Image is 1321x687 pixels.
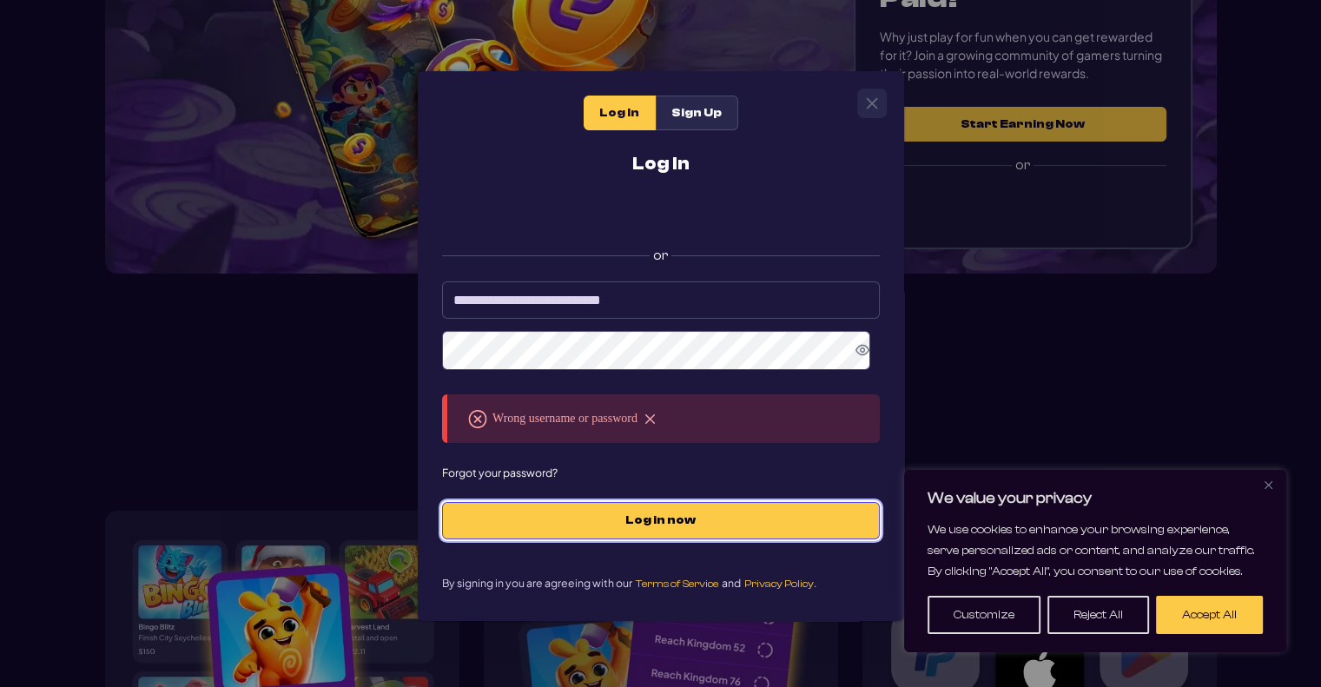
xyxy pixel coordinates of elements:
img: errorbtnicon [644,413,657,426]
svg: Show Password [855,343,869,357]
span: Terms of Service [636,578,718,590]
button: Close [858,89,886,117]
div: Log In [584,96,656,130]
button: Close [1258,474,1278,495]
p: We value your privacy [928,488,1263,509]
span: Log In [599,106,639,121]
span: Forgot your password? [442,467,880,478]
button: Log in now [442,502,880,539]
button: Customize [928,596,1040,634]
p: By signing in you are agreeing with our and . [442,575,880,591]
button: Accept All [1156,596,1263,634]
label: or [442,232,880,269]
div: We value your privacy [904,470,1286,652]
div: Sign Up [656,96,738,130]
img: erroricon [468,410,487,428]
h2: Log In [442,155,880,173]
img: Close [1265,481,1272,489]
span: Sign Up [671,106,722,121]
button: Reject All [1047,596,1149,634]
span: Log in now [460,513,862,528]
span: Wrong username or password [492,412,637,426]
iframe: Sign in with Google Button [479,195,843,234]
p: We use cookies to enhance your browsing experience, serve personalized ads or content, and analyz... [928,519,1263,582]
span: Privacy Policy [744,578,814,590]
